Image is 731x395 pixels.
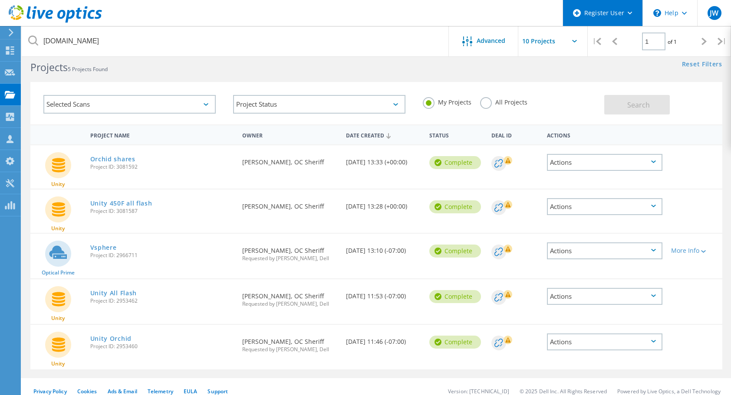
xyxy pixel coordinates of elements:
[90,200,152,206] a: Unity 450F all flash
[480,97,527,105] label: All Projects
[588,26,606,57] div: |
[90,336,132,342] a: Unity Orchid
[682,61,722,69] a: Reset Filters
[429,245,481,258] div: Complete
[342,279,425,308] div: [DATE] 11:53 (-07:00)
[342,325,425,353] div: [DATE] 11:46 (-07:00)
[238,189,342,218] div: [PERSON_NAME], OC Sheriff
[238,234,342,270] div: [PERSON_NAME], OC Sheriff
[30,60,68,74] b: Projects
[713,26,731,57] div: |
[710,10,718,16] span: JW
[108,388,137,395] a: Ads & Email
[342,145,425,174] div: [DATE] 13:33 (+00:00)
[86,127,238,143] div: Project Name
[423,97,471,105] label: My Projects
[43,95,216,114] div: Selected Scans
[547,154,663,171] div: Actions
[627,100,650,110] span: Search
[429,290,481,303] div: Complete
[242,301,337,307] span: Requested by [PERSON_NAME], Dell
[429,200,481,213] div: Complete
[342,189,425,218] div: [DATE] 13:28 (+00:00)
[22,26,449,56] input: Search projects by name, owner, ID, company, etc
[668,38,677,46] span: of 1
[51,182,65,187] span: Unity
[547,288,663,305] div: Actions
[77,388,97,395] a: Cookies
[33,388,67,395] a: Privacy Policy
[425,127,487,143] div: Status
[547,242,663,259] div: Actions
[207,388,228,395] a: Support
[90,298,234,304] span: Project ID: 2953462
[9,18,102,24] a: Live Optics Dashboard
[233,95,405,114] div: Project Status
[242,347,337,352] span: Requested by [PERSON_NAME], Dell
[184,388,197,395] a: EULA
[543,127,667,143] div: Actions
[487,127,543,143] div: Deal Id
[429,336,481,349] div: Complete
[90,290,137,296] a: Unity All Flash
[90,344,234,349] span: Project ID: 2953460
[477,38,505,44] span: Advanced
[238,127,342,143] div: Owner
[51,226,65,231] span: Unity
[148,388,173,395] a: Telemetry
[90,253,234,258] span: Project ID: 2966711
[238,279,342,315] div: [PERSON_NAME], OC Sheriff
[520,388,607,395] li: © 2025 Dell Inc. All Rights Reserved
[90,164,234,170] span: Project ID: 3081592
[90,245,117,251] a: Vsphere
[51,361,65,366] span: Unity
[68,65,108,73] span: 5 Projects Found
[238,325,342,361] div: [PERSON_NAME], OC Sheriff
[604,95,670,114] button: Search
[342,127,425,143] div: Date Created
[547,333,663,350] div: Actions
[448,388,509,395] li: Version: [TECHNICAL_ID]
[653,9,661,17] svg: \n
[90,156,135,162] a: Orchid shares
[238,145,342,174] div: [PERSON_NAME], OC Sheriff
[617,388,721,395] li: Powered by Live Optics, a Dell Technology
[90,209,234,214] span: Project ID: 3081587
[429,156,481,169] div: Complete
[547,198,663,215] div: Actions
[671,248,718,254] div: More Info
[51,316,65,321] span: Unity
[242,256,337,261] span: Requested by [PERSON_NAME], Dell
[42,270,75,275] span: Optical Prime
[342,234,425,262] div: [DATE] 13:10 (-07:00)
